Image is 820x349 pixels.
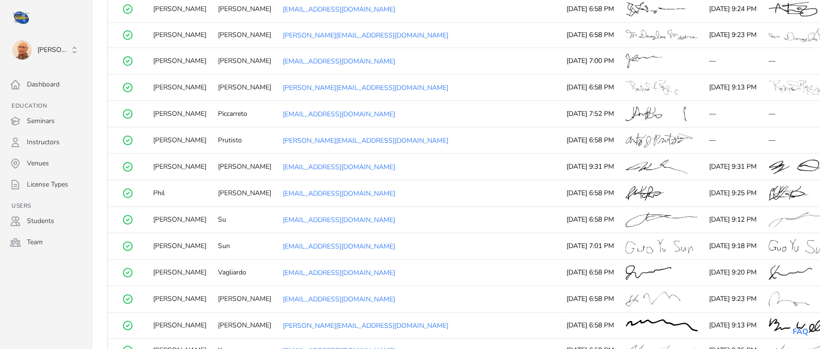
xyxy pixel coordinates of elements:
[153,162,206,172] div: [PERSON_NAME]
[218,162,271,172] div: [PERSON_NAME]
[6,202,86,210] h3: Users
[218,4,271,14] div: [PERSON_NAME]
[626,160,687,174] img: Sign In Signature
[703,180,763,206] td: [DATE] 9:25 PM
[626,2,688,16] img: Sign In Signature
[769,186,809,200] img: Sign Out Signature
[703,23,763,48] td: [DATE] 9:23 PM
[626,80,679,95] img: Sign In Signature
[153,268,206,277] div: [PERSON_NAME]
[283,295,395,304] a: [EMAIL_ADDRESS][DOMAIN_NAME]
[6,112,86,131] a: Seminars
[6,175,86,194] a: License Types
[769,2,817,16] img: Sign Out Signature
[218,268,271,277] div: Vagliardo
[153,109,206,119] div: [PERSON_NAME]
[561,100,620,127] td: [DATE] 7:52 PM
[703,312,763,338] td: [DATE] 9:13 PM
[561,286,620,312] td: [DATE] 6:58 PM
[218,321,271,330] div: [PERSON_NAME]
[153,30,206,40] div: [PERSON_NAME]
[6,212,86,231] a: Students
[218,109,271,119] div: Piccarreto
[218,294,271,304] div: [PERSON_NAME]
[218,241,271,251] div: Sun
[626,54,663,68] img: Sign In Signature
[153,241,206,251] div: [PERSON_NAME]
[626,292,680,306] img: Sign In Signature
[6,233,86,252] a: Team
[561,48,620,74] td: [DATE] 7:00 PM
[153,136,206,145] div: [PERSON_NAME]
[703,259,763,286] td: [DATE] 9:20 PM
[283,31,448,40] a: [PERSON_NAME][EMAIL_ADDRESS][DOMAIN_NAME]
[283,242,395,251] a: [EMAIL_ADDRESS][DOMAIN_NAME]
[703,206,763,233] td: [DATE] 9:12 PM
[561,23,620,48] td: [DATE] 6:58 PM
[37,45,70,55] span: [PERSON_NAME]
[6,37,86,63] button: Tom Sherman [PERSON_NAME]
[283,215,395,224] a: [EMAIL_ADDRESS][DOMAIN_NAME]
[626,212,697,227] img: Sign In Signature
[12,40,32,60] img: Tom Sherman
[561,206,620,233] td: [DATE] 6:58 PM
[703,153,763,180] td: [DATE] 9:31 PM
[12,10,31,25] img: NYSAHI
[561,233,620,259] td: [DATE] 7:01 PM
[283,57,395,66] a: [EMAIL_ADDRESS][DOMAIN_NAME]
[218,30,271,40] div: [PERSON_NAME]
[626,239,693,253] img: Sign In Signature
[283,5,395,14] a: [EMAIL_ADDRESS][DOMAIN_NAME]
[283,321,448,330] a: [PERSON_NAME][EMAIL_ADDRESS][DOMAIN_NAME]
[153,215,206,224] div: [PERSON_NAME]
[218,188,271,198] div: [PERSON_NAME]
[561,74,620,100] td: [DATE] 6:58 PM
[703,233,763,259] td: [DATE] 9:18 PM
[218,215,271,224] div: Su
[626,319,698,331] img: Sign In Signature
[153,56,206,66] div: [PERSON_NAME]
[153,294,206,304] div: [PERSON_NAME]
[626,107,687,121] img: Sign In Signature
[626,265,671,280] img: Sign In Signature
[626,186,664,200] img: Sign In Signature
[769,292,810,306] img: Sign Out Signature
[703,286,763,312] td: [DATE] 9:23 PM
[626,30,698,40] img: Sign In Signature
[283,189,395,198] a: [EMAIL_ADDRESS][DOMAIN_NAME]
[218,83,271,92] div: [PERSON_NAME]
[703,127,763,153] td: —
[153,188,206,198] div: Phil
[6,154,86,173] a: Venues
[561,153,620,180] td: [DATE] 9:31 PM
[703,48,763,74] td: —
[153,4,206,14] div: [PERSON_NAME]
[626,133,692,148] img: Sign In Signature
[153,83,206,92] div: [PERSON_NAME]
[6,75,86,94] a: Dashboard
[283,162,395,172] a: [EMAIL_ADDRESS][DOMAIN_NAME]
[283,268,395,277] a: [EMAIL_ADDRESS][DOMAIN_NAME]
[561,312,620,338] td: [DATE] 6:58 PM
[218,136,271,145] div: Prutisto
[153,321,206,330] div: [PERSON_NAME]
[218,56,271,66] div: [PERSON_NAME]
[283,110,395,119] a: [EMAIL_ADDRESS][DOMAIN_NAME]
[283,136,448,145] a: [PERSON_NAME][EMAIL_ADDRESS][DOMAIN_NAME]
[703,74,763,100] td: [DATE] 9:13 PM
[561,127,620,153] td: [DATE] 6:58 PM
[6,102,86,110] h3: Education
[6,133,86,152] a: Instructors
[769,265,812,280] img: Sign Out Signature
[793,326,808,337] a: FAQ
[703,100,763,127] td: —
[561,259,620,286] td: [DATE] 6:58 PM
[561,180,620,206] td: [DATE] 6:58 PM
[283,83,448,92] a: [PERSON_NAME][EMAIL_ADDRESS][DOMAIN_NAME]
